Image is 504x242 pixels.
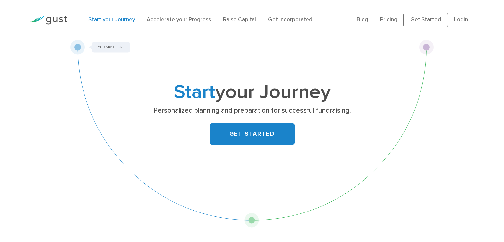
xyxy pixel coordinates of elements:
[223,16,256,23] a: Raise Capital
[380,16,397,23] a: Pricing
[30,16,67,25] img: Gust Logo
[454,16,468,23] a: Login
[403,13,448,27] a: Get Started
[124,106,380,115] p: Personalized planning and preparation for successful fundraising.
[210,123,295,145] a: GET STARTED
[357,16,368,23] a: Blog
[147,16,211,23] a: Accelerate your Progress
[174,80,215,104] span: Start
[88,16,135,23] a: Start your Journey
[121,83,383,101] h1: your Journey
[268,16,312,23] a: Get Incorporated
